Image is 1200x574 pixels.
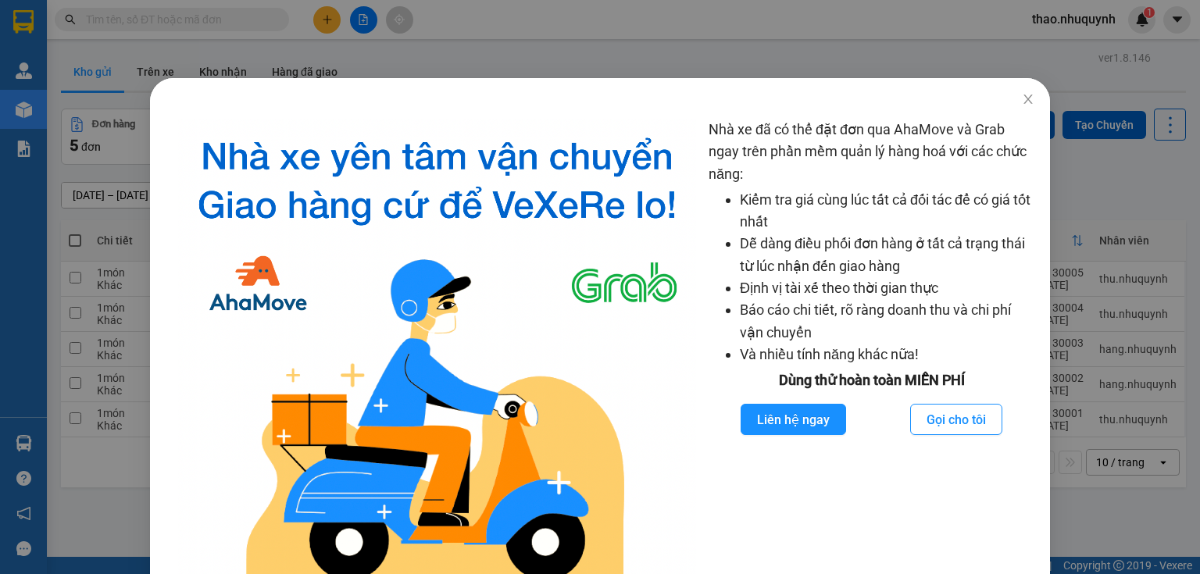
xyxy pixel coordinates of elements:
[1022,93,1034,105] span: close
[740,189,1034,234] li: Kiểm tra giá cùng lúc tất cả đối tác để có giá tốt nhất
[1006,78,1050,122] button: Close
[740,277,1034,299] li: Định vị tài xế theo thời gian thực
[757,410,830,430] span: Liên hệ ngay
[927,410,986,430] span: Gọi cho tôi
[740,344,1034,365] li: Và nhiều tính năng khác nữa!
[740,299,1034,344] li: Báo cáo chi tiết, rõ ràng doanh thu và chi phí vận chuyển
[741,404,846,435] button: Liên hệ ngay
[910,404,1002,435] button: Gọi cho tôi
[709,369,1034,391] div: Dùng thử hoàn toàn MIỄN PHÍ
[740,233,1034,277] li: Dễ dàng điều phối đơn hàng ở tất cả trạng thái từ lúc nhận đến giao hàng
